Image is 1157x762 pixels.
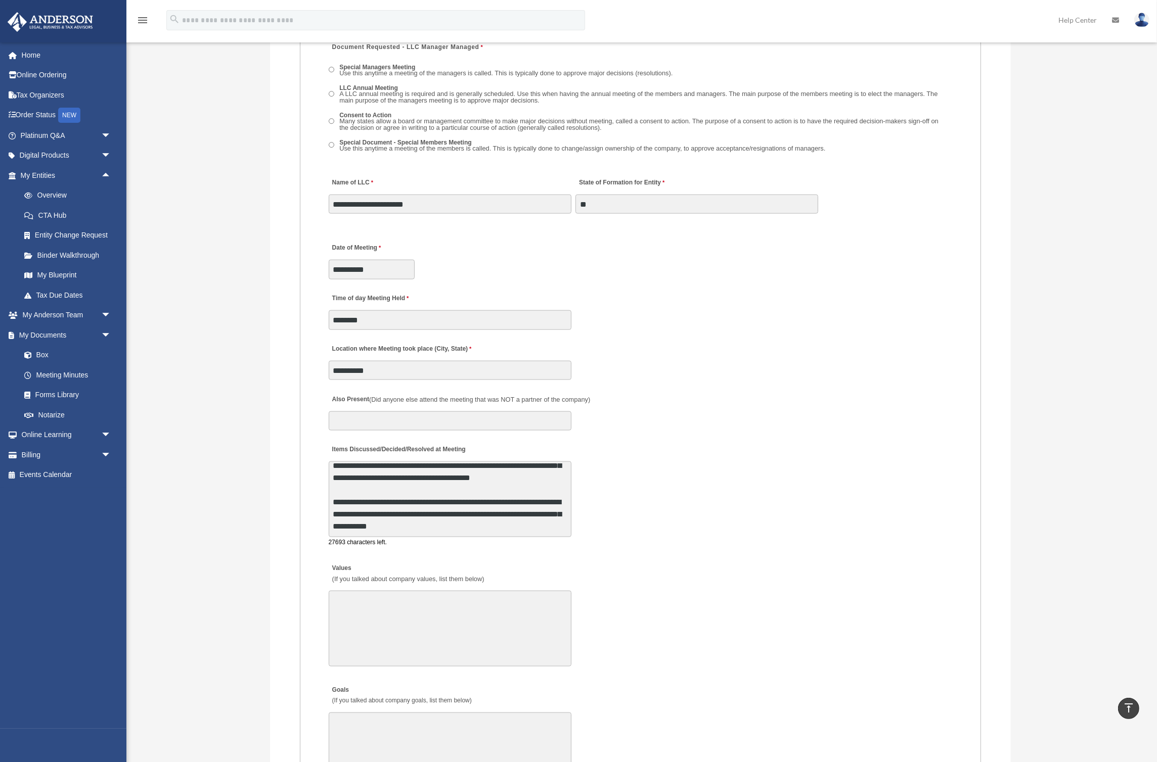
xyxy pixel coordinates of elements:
a: Notarize [14,405,126,425]
label: Items Discussed/Decided/Resolved at Meeting [329,443,468,457]
span: arrow_drop_down [101,325,121,346]
span: arrow_drop_down [101,146,121,166]
span: (If you talked about company goals, list them below) [332,697,472,704]
span: arrow_drop_down [101,445,121,465]
div: NEW [58,108,80,123]
span: arrow_drop_down [101,305,121,326]
a: Binder Walkthrough [14,245,126,265]
img: User Pic [1134,13,1149,27]
span: A LLC annual meeting is required and is generally scheduled. Use this when having the annual meet... [339,90,938,104]
label: LLC Annual Meeting [336,84,952,106]
a: Overview [14,185,126,206]
a: Tax Organizers [7,85,126,105]
a: My Blueprint [14,265,126,285]
span: Document Requested - LLC Manager Managed [332,43,479,51]
a: Online Learningarrow_drop_down [7,425,126,445]
a: My Anderson Teamarrow_drop_down [7,305,126,325]
a: Online Ordering [7,65,126,85]
i: menu [137,14,149,26]
a: Entity Change Request [14,225,126,246]
a: CTA Hub [14,205,126,225]
a: Tax Due Dates [14,285,126,305]
span: Many states allow a board or management committee to make major decisions without meeting, called... [339,117,939,131]
a: Box [14,345,126,365]
span: Use this anytime a meeting of the managers is called. This is typically done to approve major dec... [339,69,673,77]
i: vertical_align_top [1123,702,1135,714]
a: vertical_align_top [1118,698,1139,719]
a: Billingarrow_drop_down [7,445,126,465]
label: Goals [329,684,474,708]
a: Order StatusNEW [7,105,126,126]
a: Forms Library [14,385,126,405]
a: Events Calendar [7,465,126,485]
label: Also Present [329,393,593,406]
label: Location where Meeting took place (City, State) [329,343,474,356]
img: Anderson Advisors Platinum Portal [5,12,96,32]
label: Name of LLC [329,176,376,190]
label: Special Managers Meeting [336,63,676,79]
label: State of Formation for Entity [575,176,667,190]
a: Meeting Minutes [14,365,121,385]
a: menu [137,18,149,26]
a: My Documentsarrow_drop_down [7,325,126,345]
span: arrow_drop_down [101,125,121,146]
span: (If you talked about company values, list them below) [332,575,484,583]
a: Platinum Q&Aarrow_drop_down [7,125,126,146]
span: Use this anytime a meeting of the members is called. This is typically done to change/assign owne... [339,145,825,152]
span: arrow_drop_down [101,425,121,446]
i: search [169,14,180,25]
span: arrow_drop_up [101,165,121,186]
a: Digital Productsarrow_drop_down [7,146,126,166]
label: Date of Meeting [329,242,425,255]
label: Time of day Meeting Held [329,292,425,306]
span: (Did anyone else attend the meeting that was NOT a partner of the company) [369,396,590,403]
div: 27693 characters left. [329,537,571,548]
a: My Entitiesarrow_drop_up [7,165,126,185]
a: Home [7,45,126,65]
label: Values [329,561,487,586]
label: Special Document - Special Members Meeting [336,138,829,154]
label: Consent to Action [336,111,952,133]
